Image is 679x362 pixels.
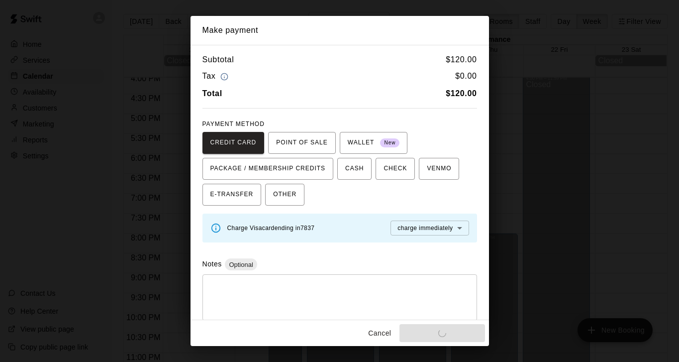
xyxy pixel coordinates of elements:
span: VENMO [427,161,451,177]
button: CASH [337,158,372,180]
label: Notes [202,260,222,268]
button: CHECK [376,158,415,180]
span: WALLET [348,135,400,151]
button: CREDIT CARD [202,132,265,154]
button: POINT OF SALE [268,132,335,154]
button: OTHER [265,184,304,206]
button: PACKAGE / MEMBERSHIP CREDITS [202,158,334,180]
button: E-TRANSFER [202,184,262,206]
span: OTHER [273,187,296,203]
span: charge immediately [397,225,453,232]
h6: Subtotal [202,53,234,66]
span: New [380,136,399,150]
span: PAYMENT METHOD [202,121,265,127]
h2: Make payment [191,16,489,45]
b: Total [202,89,222,98]
button: WALLET New [340,132,408,154]
h6: $ 0.00 [455,70,477,83]
span: Charge Visa card ending in 7837 [227,225,315,232]
span: CASH [345,161,364,177]
span: Optional [225,261,257,268]
h6: $ 120.00 [446,53,477,66]
span: E-TRANSFER [210,187,254,203]
span: POINT OF SALE [276,135,327,151]
button: VENMO [419,158,459,180]
span: CHECK [384,161,407,177]
b: $ 120.00 [446,89,477,98]
span: PACKAGE / MEMBERSHIP CREDITS [210,161,326,177]
h6: Tax [202,70,231,83]
button: Cancel [364,324,395,343]
span: CREDIT CARD [210,135,257,151]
